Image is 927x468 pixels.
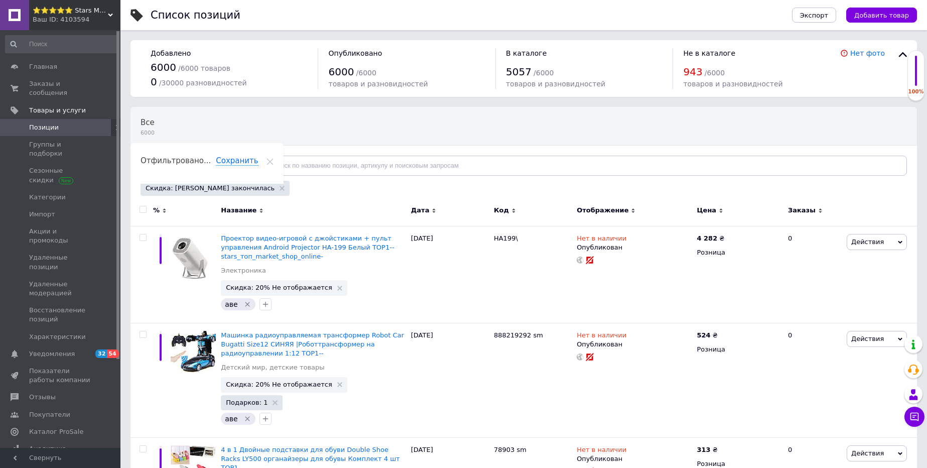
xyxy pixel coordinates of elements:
span: Экспорт [800,12,828,19]
span: Добавить товар [854,12,909,19]
span: 32 [95,349,107,358]
span: 6000 [151,61,176,73]
span: Цена [697,206,717,215]
img: Проектор видео-игровой с джойстиками + пульт управления Android Projector HA-199 Белый TOP1-- sta... [171,234,216,279]
span: Сохранить [216,156,258,166]
span: товаров и разновидностей [683,80,782,88]
span: 5057 [506,66,532,78]
span: / 6000 [356,69,376,77]
a: Детский мир, детские товары [221,363,324,372]
span: ⭐⭐⭐⭐⭐ Stars Market [33,6,108,15]
span: Товары и услуги [29,106,86,115]
div: ₴ [697,234,725,243]
span: / 6000 [705,69,725,77]
input: Поиск [5,35,118,53]
span: Опубликовано [328,49,382,57]
span: Удаленные позиции [29,253,93,271]
span: Скидка: 20% Не отображается [226,381,332,388]
div: Розница [697,345,780,354]
span: Отзывы [29,393,56,402]
b: 524 [697,331,711,339]
span: % [153,206,160,215]
span: Каталог ProSale [29,427,83,436]
span: Удаленные модерацией [29,280,93,298]
div: Розница [697,248,780,257]
span: 0 [151,76,157,88]
img: Машинка радиоуправляемая трансформер Robot Car Bugatti Size12 СИНЯЯ |Роботтрансформер на радиоупр... [171,331,216,373]
div: Ваш ID: 4103594 [33,15,120,24]
span: 943 [683,66,702,78]
a: Машинка радиоуправляемая трансформер Robot Car Bugatti Size12 СИНЯЯ |Роботтрансформер на радиоупр... [221,331,404,357]
span: 888219292 sm [494,331,543,339]
div: ₴ [697,445,718,454]
a: Нет фото [850,49,885,57]
span: 6000 [141,129,155,137]
span: Название [221,206,256,215]
a: Проектор видео-игровой с джойстиками + пульт управления Android Projector HA-199 Белый TOP1-- sta... [221,235,394,260]
span: HA199\ [494,235,518,242]
span: Действия [851,335,884,342]
svg: Удалить метку [243,300,251,308]
span: Аналитика [29,444,66,453]
span: Действия [851,238,884,246]
div: [DATE] [409,323,491,437]
div: 100% [908,88,924,95]
span: Импорт [29,210,55,219]
span: аве [225,415,237,423]
span: Скидка: [PERSON_NAME] закончилась [146,184,275,193]
span: Заказы [788,206,816,215]
span: Код [494,206,509,215]
span: Покупатели [29,410,70,419]
svg: Удалить метку [243,415,251,423]
span: товаров и разновидностей [328,80,428,88]
span: Действия [851,449,884,457]
span: / 6000 [534,69,554,77]
span: Добавлено [151,49,191,57]
div: Опубликован [577,454,692,463]
span: Акции и промокоды [29,227,93,245]
div: 0 [782,323,844,437]
span: Показатели работы компании [29,367,93,385]
button: Добавить товар [846,8,917,23]
button: Экспорт [792,8,836,23]
span: Отфильтровано... [141,156,211,165]
span: Главная [29,62,57,71]
span: Нет в наличии [577,331,626,342]
span: аве [225,300,237,308]
span: Группы и подборки [29,140,93,158]
span: Отображение [577,206,628,215]
span: Дата [411,206,430,215]
span: Категории [29,193,66,202]
button: Чат с покупателем [904,407,924,427]
span: / 30000 разновидностей [159,79,247,87]
span: Характеристики [29,332,86,341]
a: Электроника [221,266,266,275]
div: Опубликован [577,340,692,349]
span: Позиции [29,123,59,132]
div: ₴ [697,331,718,340]
span: Нет в наличии [577,446,626,456]
input: Поиск по названию позиции, артикулу и поисковым запросам [254,156,907,176]
span: 78903 sm [494,446,526,453]
span: Все [141,118,155,127]
span: Сезонные скидки [29,166,93,184]
span: Восстановление позиций [29,306,93,324]
span: В каталоге [506,49,547,57]
span: 54 [107,349,118,358]
span: Нет в наличии [577,235,626,245]
div: Список позиций [151,10,240,21]
b: 313 [697,446,711,453]
div: [DATE] [409,226,491,323]
span: 6000 [328,66,354,78]
span: Скидка: 20% Не отображается [226,284,332,291]
div: Опубликован [577,243,692,252]
span: товаров и разновидностей [506,80,605,88]
span: Уведомления [29,349,75,359]
b: 4 282 [697,235,718,242]
span: Заказы и сообщения [29,79,93,97]
span: / 6000 товаров [178,64,230,72]
span: Не в каталоге [683,49,735,57]
span: Подарков: 1 [226,399,268,406]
